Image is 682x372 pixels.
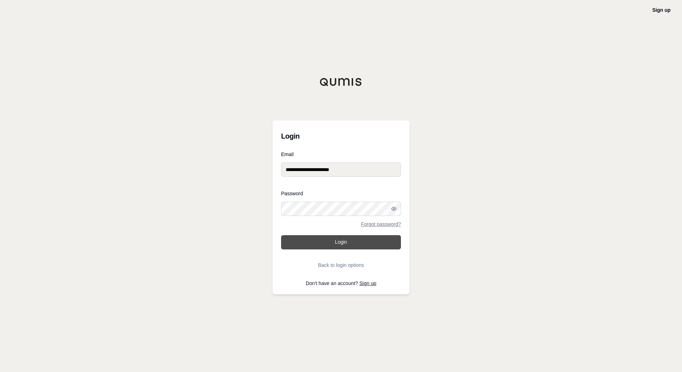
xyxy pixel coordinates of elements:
[281,129,401,143] h3: Login
[281,235,401,249] button: Login
[652,7,671,13] a: Sign up
[281,281,401,286] p: Don't have an account?
[361,222,401,227] a: Forgot password?
[281,191,401,196] label: Password
[360,280,376,286] a: Sign up
[320,78,362,86] img: Qumis
[281,152,401,157] label: Email
[281,258,401,272] button: Back to login options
